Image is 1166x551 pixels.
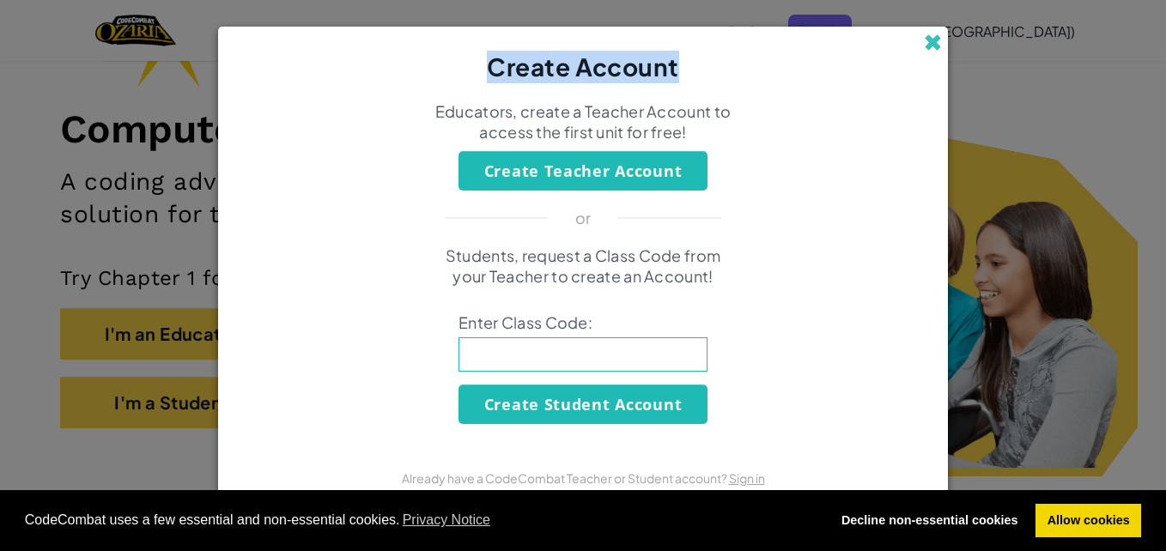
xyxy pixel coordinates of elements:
span: CodeCombat uses a few essential and non-essential cookies. [25,507,817,533]
button: Create Student Account [459,384,707,424]
a: Sign in [729,470,765,486]
button: Create Teacher Account [459,151,707,191]
span: Already have a CodeCombat Teacher or Student account? [402,470,729,486]
span: Enter Class Code: [459,312,707,333]
a: allow cookies [1035,504,1141,538]
p: or [575,208,592,228]
p: Students, request a Class Code from your Teacher to create an Account! [433,245,733,287]
p: Educators, create a Teacher Account to access the first unit for free! [433,101,733,142]
a: learn more about cookies [400,507,494,533]
span: Create Account [487,51,679,82]
a: deny cookies [829,504,1029,538]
